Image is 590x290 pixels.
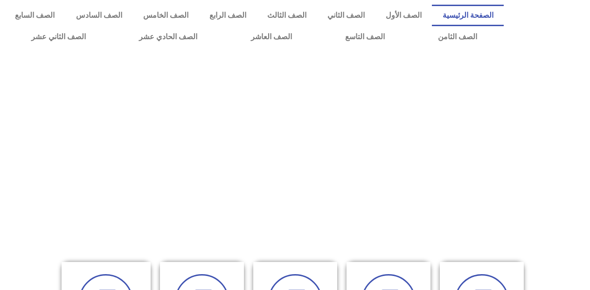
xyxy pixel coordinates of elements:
[317,5,375,26] a: الصف الثاني
[375,5,432,26] a: الصف الأول
[257,5,317,26] a: الصف الثالث
[5,5,65,26] a: الصف السابع
[65,5,132,26] a: الصف السادس
[432,5,504,26] a: الصفحة الرئيسية
[224,26,319,48] a: الصف العاشر
[132,5,199,26] a: الصف الخامس
[319,26,411,48] a: الصف التاسع
[199,5,257,26] a: الصف الرابع
[411,26,504,48] a: الصف الثامن
[5,26,112,48] a: الصف الثاني عشر
[112,26,224,48] a: الصف الحادي عشر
